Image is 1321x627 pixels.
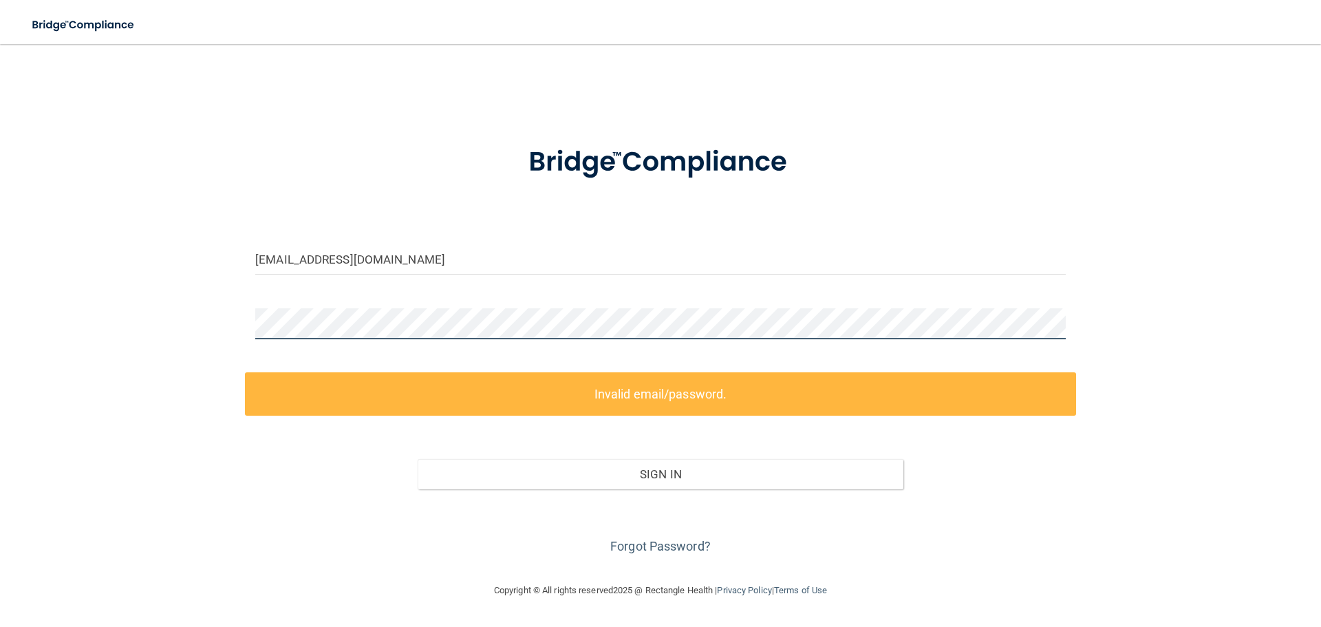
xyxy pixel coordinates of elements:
[1047,315,1064,332] keeper-lock: Open Keeper Popup
[717,585,771,595] a: Privacy Policy
[245,372,1076,416] label: Invalid email/password.
[610,539,711,553] a: Forgot Password?
[255,244,1066,275] input: Email
[21,11,147,39] img: bridge_compliance_login_screen.278c3ca4.svg
[418,459,904,489] button: Sign In
[774,585,827,595] a: Terms of Use
[500,127,821,198] img: bridge_compliance_login_screen.278c3ca4.svg
[409,568,912,613] div: Copyright © All rights reserved 2025 @ Rectangle Health | |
